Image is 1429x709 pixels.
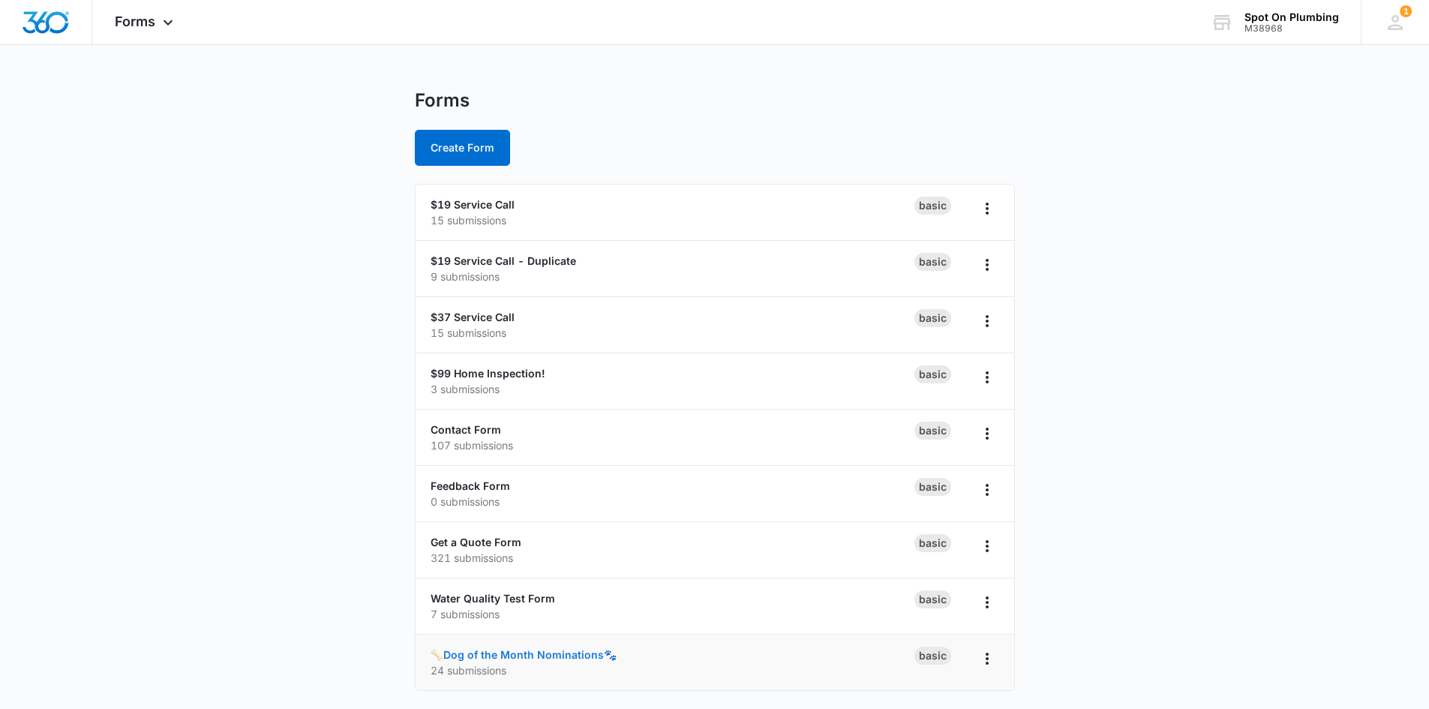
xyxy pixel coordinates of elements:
a: $99 Home Inspection! [431,367,545,380]
button: Overflow Menu [975,253,999,277]
a: $19 Service Call - Duplicate [431,254,576,267]
p: 3 submissions [431,381,914,397]
p: 9 submissions [431,269,914,284]
div: Basic [914,422,951,440]
div: Basic [914,253,951,271]
p: 7 submissions [431,606,914,622]
p: 24 submissions [431,662,914,678]
a: $37 Service Call [431,311,515,323]
a: Get a Quote Form [431,536,521,548]
div: notifications count [1400,5,1412,17]
a: $19 Service Call [431,198,515,211]
button: Overflow Menu [975,197,999,221]
a: Feedback Form [431,479,510,492]
h1: Forms [415,89,470,112]
a: Contact Form [431,423,501,436]
p: 0 submissions [431,494,914,509]
span: 1 [1400,5,1412,17]
div: Basic [914,478,951,496]
button: Overflow Menu [975,534,999,558]
a: 🦴Dog of the Month Nominations🐾 [431,648,617,661]
p: 107 submissions [431,437,914,453]
div: Basic [914,647,951,665]
button: Create Form [415,130,510,166]
p: 321 submissions [431,550,914,566]
button: Overflow Menu [975,590,999,614]
div: Basic [914,309,951,327]
div: Basic [914,534,951,552]
button: Overflow Menu [975,309,999,333]
a: Water Quality Test Form [431,592,555,605]
button: Overflow Menu [975,422,999,446]
span: Forms [115,14,155,29]
div: Basic [914,197,951,215]
button: Overflow Menu [975,647,999,671]
div: Basic [914,365,951,383]
p: 15 submissions [431,325,914,341]
p: 15 submissions [431,212,914,228]
div: account name [1244,11,1339,23]
button: Overflow Menu [975,365,999,389]
div: Basic [914,590,951,608]
button: Overflow Menu [975,478,999,502]
div: account id [1244,23,1339,34]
